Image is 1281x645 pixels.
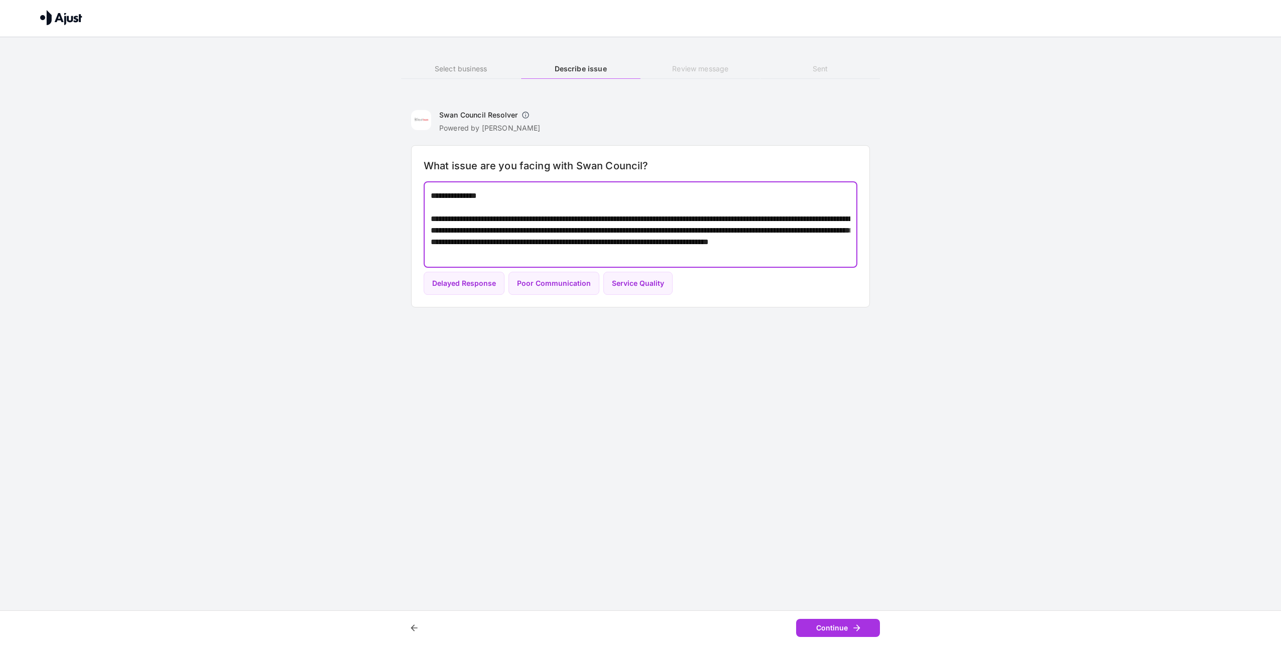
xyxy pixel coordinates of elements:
button: Poor Communication [508,272,599,295]
h6: Select business [401,63,521,74]
button: Service Quality [603,272,673,295]
h6: What issue are you facing with Swan Council? [424,158,857,174]
img: Swan Council [411,110,431,130]
button: Delayed Response [424,272,504,295]
h6: Sent [760,63,880,74]
p: Powered by [PERSON_NAME] [439,123,541,133]
h6: Describe issue [521,63,641,74]
img: Ajust [40,10,82,25]
h6: Swan Council Resolver [439,110,518,120]
h6: Review message [641,63,760,74]
button: Continue [796,619,880,637]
